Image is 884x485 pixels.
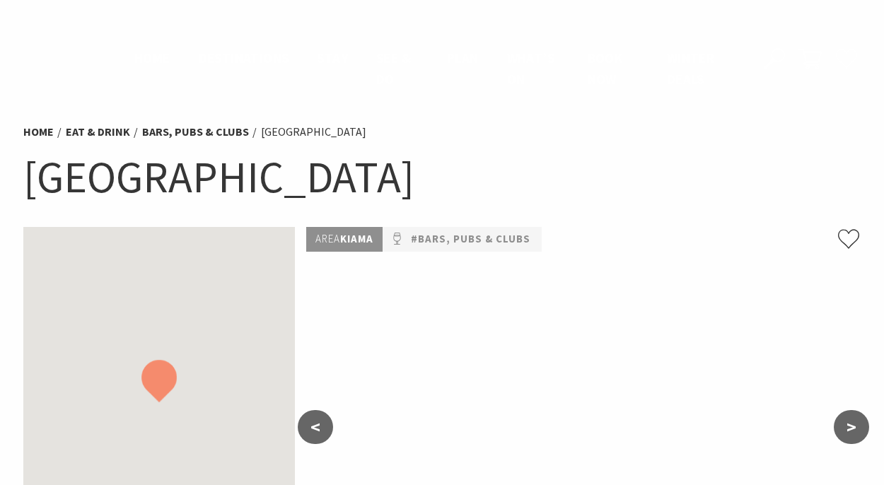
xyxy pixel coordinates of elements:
[376,49,411,88] span: See & Do
[317,49,348,66] span: Stay
[134,49,170,66] span: Home
[199,49,289,66] span: Destinations
[447,49,479,66] span: Plan
[120,47,748,90] nav: Main Menu
[834,410,869,444] button: >
[315,232,340,245] span: Area
[507,49,554,88] span: What’s On
[667,49,714,88] span: Winter Deals
[298,410,333,444] button: <
[588,49,623,88] span: Book now
[23,148,861,206] h1: [GEOGRAPHIC_DATA]
[411,230,530,248] a: #Bars, Pubs & Clubs
[306,227,383,252] p: Kiama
